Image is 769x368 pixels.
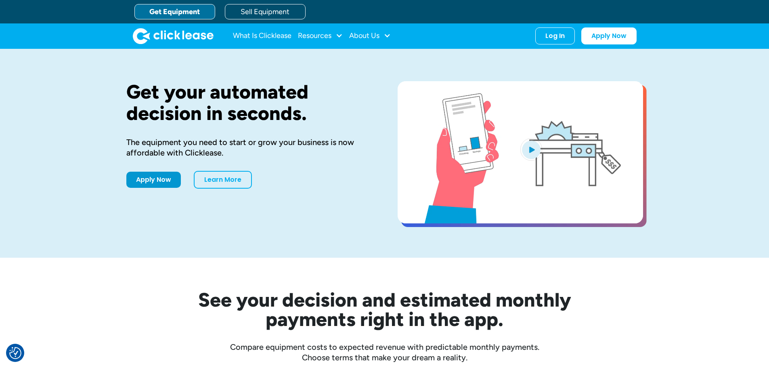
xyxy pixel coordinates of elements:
div: About Us [349,28,391,44]
img: Blue play button logo on a light blue circular background [520,138,542,161]
div: Log In [545,32,565,40]
a: Learn More [194,171,252,189]
button: Consent Preferences [9,347,21,359]
div: The equipment you need to start or grow your business is now affordable with Clicklease. [126,137,372,158]
img: Clicklease logo [133,28,214,44]
h2: See your decision and estimated monthly payments right in the app. [159,290,611,329]
div: Compare equipment costs to expected revenue with predictable monthly payments. Choose terms that ... [126,342,643,363]
h1: Get your automated decision in seconds. [126,81,372,124]
a: Apply Now [126,172,181,188]
a: home [133,28,214,44]
a: Sell Equipment [225,4,306,19]
a: Get Equipment [134,4,215,19]
a: What Is Clicklease [233,28,291,44]
img: Revisit consent button [9,347,21,359]
div: Resources [298,28,343,44]
a: open lightbox [398,81,643,223]
a: Apply Now [581,27,637,44]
